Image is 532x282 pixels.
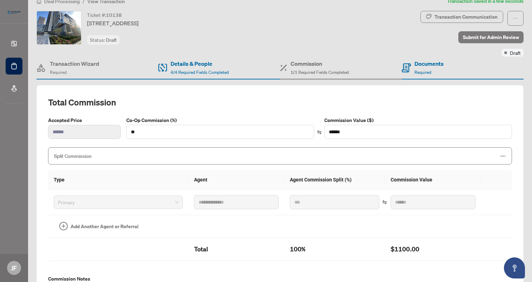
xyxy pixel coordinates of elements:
h4: Commission [291,59,349,68]
span: [STREET_ADDRESS] [87,19,139,27]
span: minus [500,153,506,159]
span: 10138 [106,12,122,18]
span: swap [382,200,387,205]
h2: Total [194,244,279,255]
span: Split Commission [54,153,92,159]
span: JF [11,263,17,273]
label: Commission Value ($) [325,116,512,124]
span: Primary [58,197,179,207]
h4: Transaction Wizard [50,59,99,68]
th: Type [48,170,188,190]
label: Co-Op Commission (%) [126,116,314,124]
span: 4/4 Required Fields Completed [171,70,229,75]
img: logo [6,9,22,16]
h2: 100% [290,244,379,255]
button: Open asap [504,257,525,278]
label: Accepted Price [48,116,121,124]
span: Draft [510,49,521,57]
th: Agent Commission Split (%) [284,170,385,190]
div: Transaction Communication [434,11,498,23]
div: Split Commission [48,147,512,165]
span: Submit for Admin Review [463,32,519,43]
span: Add Another Agent or Referral [71,223,139,230]
h2: $1100.00 [391,244,475,255]
img: IMG-W12429925_1.jpg [37,11,81,44]
button: Transaction Communication [420,11,503,23]
h4: Details & People [171,59,229,68]
span: ellipsis [513,16,518,21]
span: plus-circle [59,222,68,230]
button: Submit for Admin Review [458,31,524,43]
span: Required [414,70,431,75]
span: swap [317,130,322,135]
th: Commission Value [385,170,481,190]
div: Ticket #: [87,11,122,19]
span: 1/1 Required Fields Completed [291,70,349,75]
span: Required [50,70,67,75]
th: Agent [188,170,284,190]
button: Add Another Agent or Referral [54,221,144,232]
h2: Total Commission [48,97,512,108]
span: Draft [106,37,117,43]
div: Status: [87,35,120,45]
h4: Documents [414,59,444,68]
